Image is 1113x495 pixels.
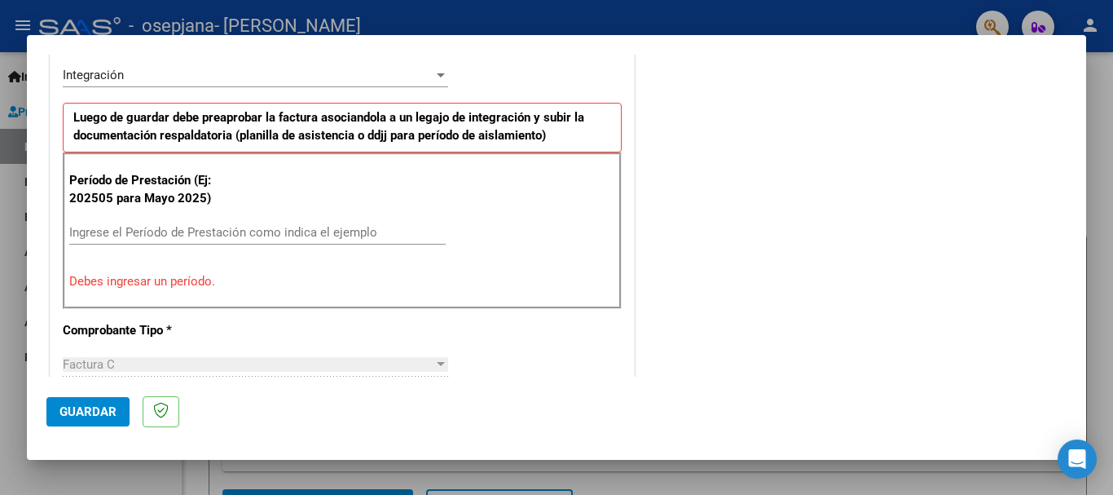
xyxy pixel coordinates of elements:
[1058,440,1097,479] div: Open Intercom Messenger
[69,171,233,208] p: Período de Prestación (Ej: 202505 para Mayo 2025)
[63,357,115,372] span: Factura C
[69,272,615,291] p: Debes ingresar un período.
[46,397,130,426] button: Guardar
[63,321,231,340] p: Comprobante Tipo *
[63,68,124,82] span: Integración
[59,404,117,419] span: Guardar
[73,110,584,144] strong: Luego de guardar debe preaprobar la factura asociandola a un legajo de integración y subir la doc...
